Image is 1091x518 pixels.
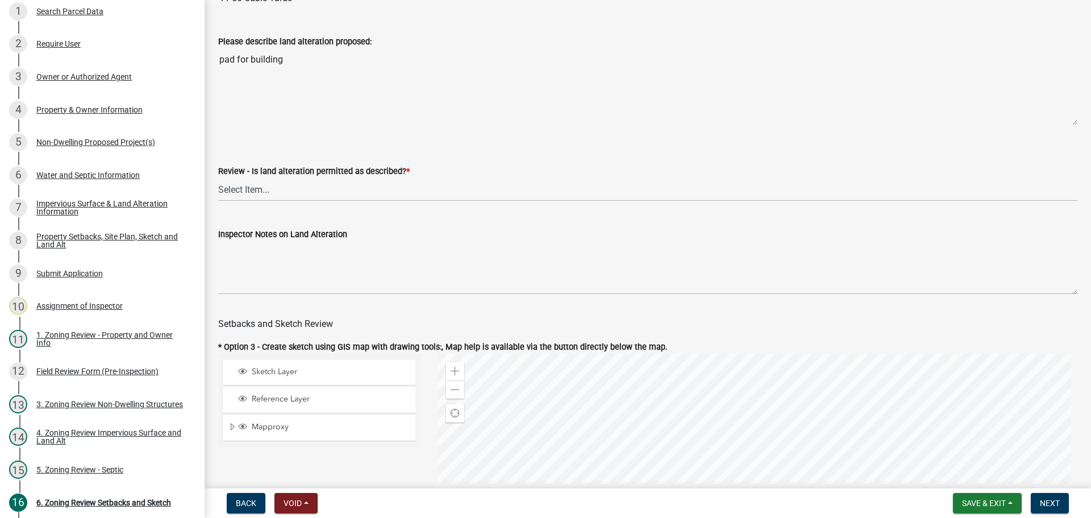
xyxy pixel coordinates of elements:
[36,466,123,474] div: 5. Zoning Review - Septic
[1031,493,1069,513] button: Next
[223,387,415,413] li: Reference Layer
[223,415,415,441] li: Mapproxy
[274,493,318,513] button: Void
[223,360,415,386] li: Sketch Layer
[446,404,464,422] div: Find my location
[9,198,27,217] div: 7
[9,264,27,283] div: 9
[236,394,411,405] div: Reference Layer
[9,362,27,380] div: 12
[9,395,27,413] div: 13
[36,73,132,81] div: Owner or Authorized Agent
[9,494,27,512] div: 16
[36,7,103,15] div: Search Parcel Data
[446,362,464,380] div: Zoom in
[9,133,27,151] div: 5
[9,231,27,250] div: 8
[228,422,236,434] span: Expand
[9,35,27,53] div: 2
[218,48,1077,126] textarea: pad for building
[36,499,171,507] div: 6. Zoning Review Setbacks and Sketch
[9,101,27,119] div: 4
[218,38,372,46] label: Please describe land alteration proposed:
[222,357,417,444] ul: Layer List
[249,394,411,404] span: Reference Layer
[218,317,1077,331] div: Setbacks and Sketch Review
[962,499,1006,508] span: Save & Exit
[36,400,183,408] div: 3. Zoning Review Non-Dwelling Structures
[9,2,27,20] div: 1
[9,297,27,315] div: 10
[36,367,159,375] div: Field Review Form (Pre-Inspection)
[236,367,411,378] div: Sketch Layer
[36,138,155,146] div: Non-Dwelling Proposed Project(s)
[9,428,27,446] div: 14
[953,493,1022,513] button: Save & Exit
[36,429,186,445] div: 4. Zoning Review Impervious Surface and Land Alt
[1040,499,1060,508] span: Next
[236,422,411,433] div: Mapproxy
[227,493,265,513] button: Back
[36,302,123,310] div: Assignment of Inspector
[36,171,140,179] div: Water and Septic Information
[284,499,302,508] span: Void
[218,168,410,176] label: Review - Is land alteration permitted as described?
[36,270,103,277] div: Submit Application
[9,166,27,184] div: 6
[9,330,27,348] div: 11
[249,367,411,377] span: Sketch Layer
[218,343,668,351] label: * Option 3 - Create sketch using GIS map with drawing tools:, Map help is available via the butto...
[249,422,411,432] span: Mapproxy
[9,461,27,479] div: 15
[36,40,81,48] div: Require User
[36,331,186,347] div: 1. Zoning Review - Property and Owner Info
[9,68,27,86] div: 3
[36,233,186,248] div: Property Setbacks, Site Plan, Sketch and Land Alt
[36,200,186,216] div: Impervious Surface & Land Alteration Information
[36,106,143,114] div: Property & Owner Information
[236,499,256,508] span: Back
[446,380,464,399] div: Zoom out
[218,231,347,239] label: Inspector Notes on Land Alteration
